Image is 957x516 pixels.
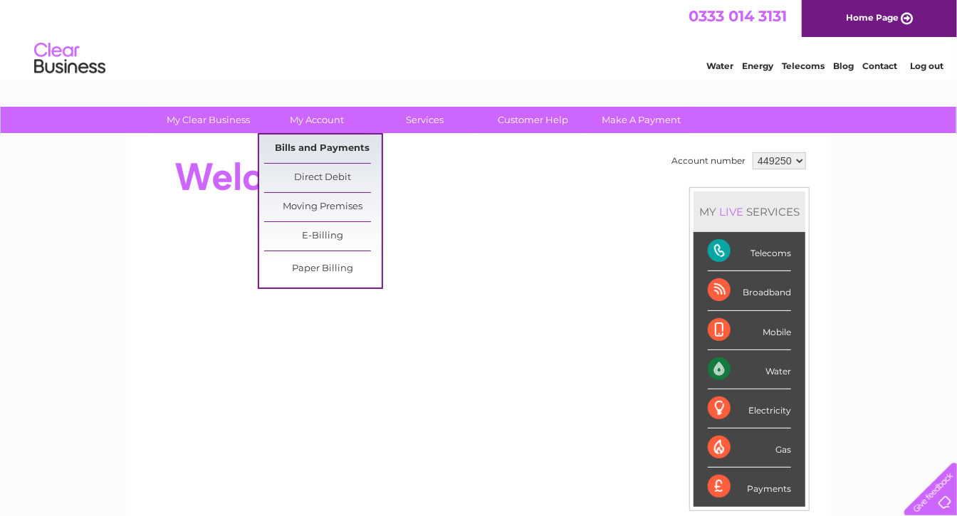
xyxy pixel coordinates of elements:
a: E-Billing [264,222,382,251]
a: Services [367,107,484,133]
img: logo.png [33,37,106,80]
a: My Clear Business [150,107,268,133]
div: Gas [708,428,791,468]
a: Paper Billing [264,255,382,283]
a: Blog [833,60,854,71]
div: MY SERVICES [694,191,805,232]
div: Water [708,350,791,389]
a: Moving Premises [264,193,382,221]
div: Payments [708,468,791,506]
a: Log out [910,60,943,71]
a: Contact [862,60,897,71]
a: Energy [742,60,773,71]
div: Mobile [708,311,791,350]
div: Broadband [708,271,791,310]
div: Clear Business is a trading name of Verastar Limited (registered in [GEOGRAPHIC_DATA] No. 3667643... [143,8,816,69]
a: Bills and Payments [264,135,382,163]
div: Electricity [708,389,791,428]
div: Telecoms [708,232,791,271]
td: Account number [668,149,749,173]
div: LIVE [716,205,746,218]
a: Customer Help [475,107,592,133]
a: Make A Payment [583,107,701,133]
a: Telecoms [782,60,825,71]
a: Direct Debit [264,164,382,192]
a: My Account [258,107,376,133]
a: 0333 014 3131 [689,7,787,25]
a: Water [706,60,733,71]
